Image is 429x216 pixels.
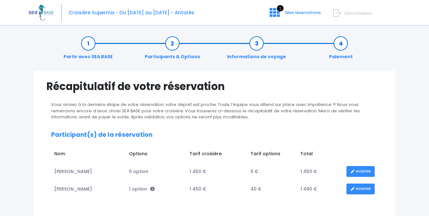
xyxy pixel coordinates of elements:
[60,40,116,60] a: Partir avec SEA BASE
[129,168,148,175] span: 0 option
[265,12,325,18] a: 2 Mes réservations
[247,163,297,180] td: 0 €
[69,9,194,16] span: Croisière Supermix - Du [DATE] au [DATE] - Antarès
[51,180,126,198] td: [PERSON_NAME]
[277,5,284,11] span: 2
[247,147,297,163] td: Tarif options
[224,40,289,60] a: Informations de voyage
[187,147,248,163] td: Tarif croisière
[297,180,343,198] td: 1 490 €
[187,163,248,180] td: 1 450 €
[346,184,375,195] a: MODIFIER
[51,131,378,139] h2: Participant(s) de la réservation
[129,186,155,192] span: 1 option
[51,101,360,120] span: Vous arrivez à la dernière étape de votre réservation, votre départ est proche. Toute l’équipe vo...
[345,10,372,16] span: Déconnexion
[297,147,343,163] td: Total
[51,147,126,163] td: Nom
[187,180,248,198] td: 1 450 €
[126,147,187,163] td: Options
[326,40,356,60] a: Paiement
[51,163,126,180] td: [PERSON_NAME]
[285,10,321,16] span: Mes réservations
[142,40,203,60] a: Participants & Options
[297,163,343,180] td: 1 450 €
[346,166,375,177] a: MODIFIER
[247,180,297,198] td: 40 €
[46,80,383,93] h1: Récapitulatif de votre réservation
